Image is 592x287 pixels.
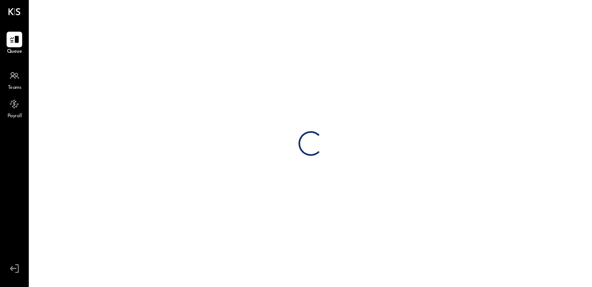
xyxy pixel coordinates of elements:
[8,84,21,92] span: Teams
[0,96,28,120] a: Payroll
[7,113,22,120] span: Payroll
[7,48,22,56] span: Queue
[0,32,28,56] a: Queue
[0,68,28,92] a: Teams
